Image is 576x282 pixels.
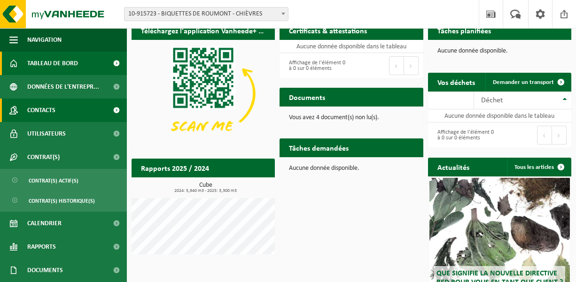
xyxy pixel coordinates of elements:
span: Tableau de bord [27,52,78,75]
a: Contrat(s) historique(s) [2,191,125,209]
button: Previous [537,126,552,145]
span: Documents [27,259,63,282]
span: 10-915723 - BIQUETTES DE ROUMONT - CHIÈVRES [124,7,288,21]
span: Calendrier [27,212,62,235]
span: Demander un transport [493,79,554,85]
h2: Actualités [428,158,479,176]
h2: Rapports 2025 / 2024 [132,159,218,177]
button: Previous [389,56,404,75]
span: Contrat(s) historique(s) [29,192,95,210]
span: Données de l'entrepr... [27,75,99,99]
span: Rapports [27,235,56,259]
span: 10-915723 - BIQUETTES DE ROUMONT - CHIÈVRES [125,8,288,21]
h2: Tâches planifiées [428,21,500,39]
td: Aucune donnée disponible dans le tableau [280,40,423,53]
span: 2024: 5,940 m3 - 2025: 3,300 m3 [136,189,275,193]
a: Consulter les rapports [193,177,274,196]
p: Aucune donnée disponible. [289,165,413,172]
span: Contrat(s) [27,145,60,169]
a: Demander un transport [485,73,570,91]
p: Aucune donnée disponible. [437,48,562,54]
p: Vous avez 4 document(s) non lu(s). [289,114,413,121]
h3: Cube [136,182,275,193]
a: Contrat(s) actif(s) [2,171,125,189]
button: Next [552,126,567,145]
span: Utilisateurs [27,122,66,145]
span: Contrat(s) actif(s) [29,172,78,190]
a: Tous les articles [507,158,570,176]
span: Navigation [27,28,62,52]
h2: Certificats & attestations [280,21,376,39]
div: Affichage de l'élément 0 à 0 sur 0 éléments [284,55,347,76]
h2: Tâches demandées [280,138,358,157]
span: Contacts [27,99,55,122]
div: Affichage de l'élément 0 à 0 sur 0 éléments [433,125,495,145]
span: Déchet [481,97,503,104]
h2: Téléchargez l'application Vanheede+ maintenant! [132,21,275,39]
td: Aucune donnée disponible dans le tableau [428,109,571,122]
h2: Documents [280,88,335,106]
h2: Vos déchets [428,73,484,91]
img: Download de VHEPlus App [132,40,275,147]
button: Next [404,56,419,75]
